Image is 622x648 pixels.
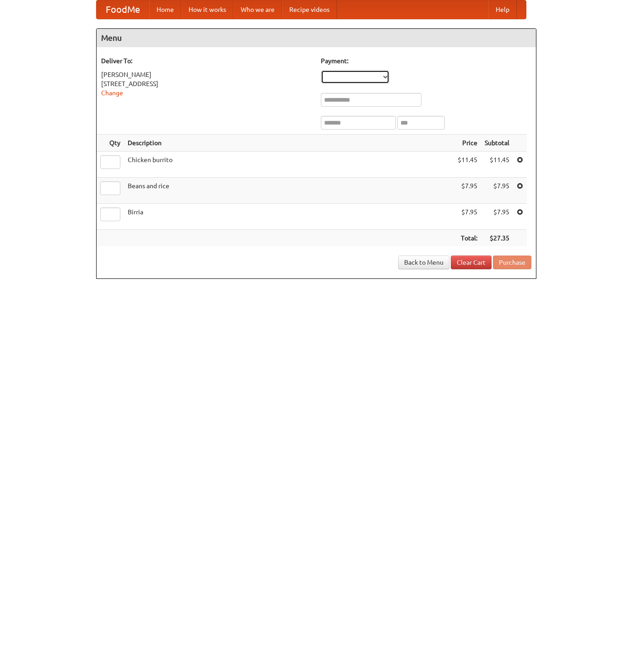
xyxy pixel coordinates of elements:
a: Recipe videos [282,0,337,19]
td: Chicken burrito [124,152,454,178]
h4: Menu [97,29,536,47]
a: Who we are [233,0,282,19]
a: Clear Cart [451,256,492,269]
th: Price [454,135,481,152]
div: [STREET_ADDRESS] [101,79,312,88]
td: $7.95 [454,204,481,230]
th: Description [124,135,454,152]
a: FoodMe [97,0,149,19]
td: $7.95 [481,178,513,204]
a: Help [488,0,517,19]
td: $7.95 [454,178,481,204]
th: Qty [97,135,124,152]
th: $27.35 [481,230,513,247]
h5: Payment: [321,56,531,65]
div: [PERSON_NAME] [101,70,312,79]
td: $11.45 [454,152,481,178]
th: Subtotal [481,135,513,152]
td: $7.95 [481,204,513,230]
a: How it works [181,0,233,19]
td: $11.45 [481,152,513,178]
a: Home [149,0,181,19]
button: Purchase [493,256,531,269]
a: Change [101,89,123,97]
td: Beans and rice [124,178,454,204]
th: Total: [454,230,481,247]
h5: Deliver To: [101,56,312,65]
td: Birria [124,204,454,230]
a: Back to Menu [398,256,449,269]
